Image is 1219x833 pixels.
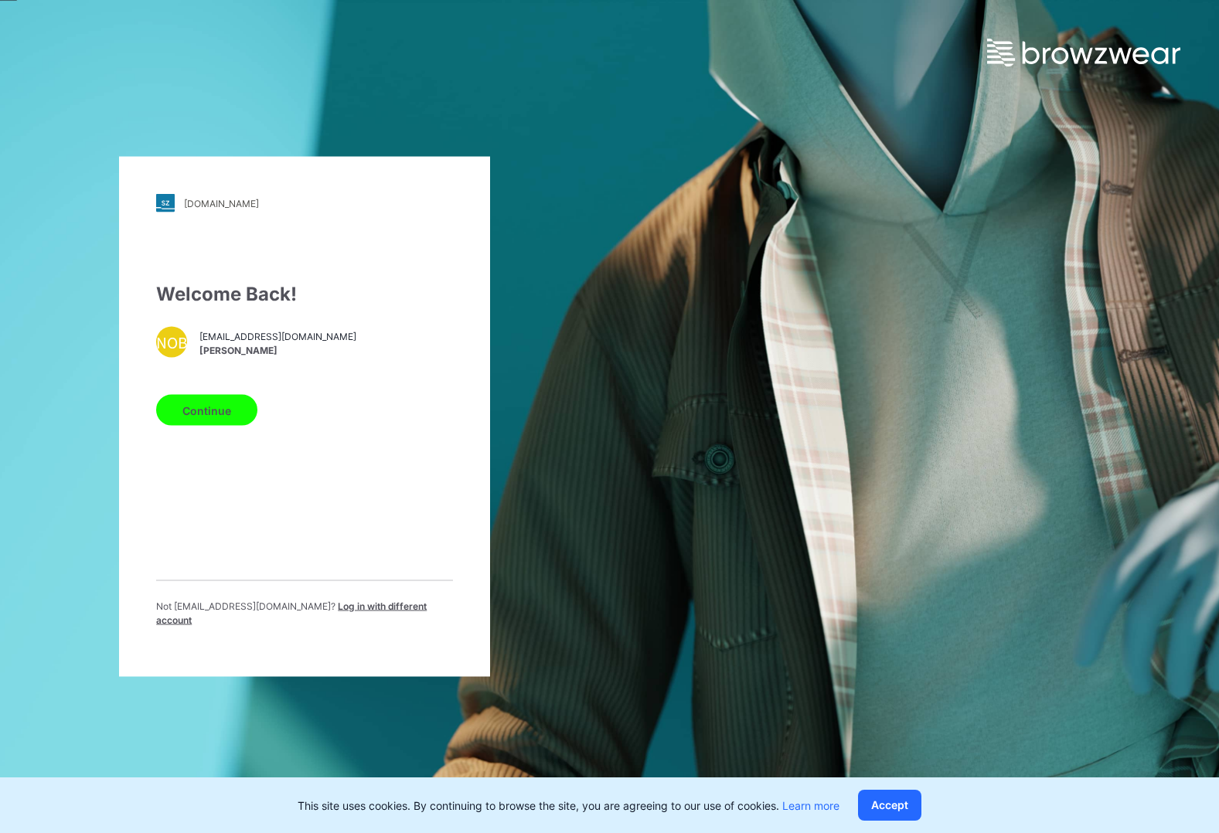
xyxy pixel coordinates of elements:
span: [PERSON_NAME] [199,343,356,357]
div: [DOMAIN_NAME] [184,197,259,209]
a: Learn more [782,799,839,812]
div: Welcome Back! [156,280,453,308]
button: Accept [858,790,921,821]
a: [DOMAIN_NAME] [156,194,453,212]
p: Not [EMAIL_ADDRESS][DOMAIN_NAME] ? [156,600,453,627]
span: [EMAIL_ADDRESS][DOMAIN_NAME] [199,329,356,343]
div: NOB [156,327,187,358]
img: browzwear-logo.e42bd6dac1945053ebaf764b6aa21510.svg [987,39,1180,66]
p: This site uses cookies. By continuing to browse the site, you are agreeing to our use of cookies. [298,797,839,814]
img: stylezone-logo.562084cfcfab977791bfbf7441f1a819.svg [156,194,175,212]
button: Continue [156,395,257,426]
